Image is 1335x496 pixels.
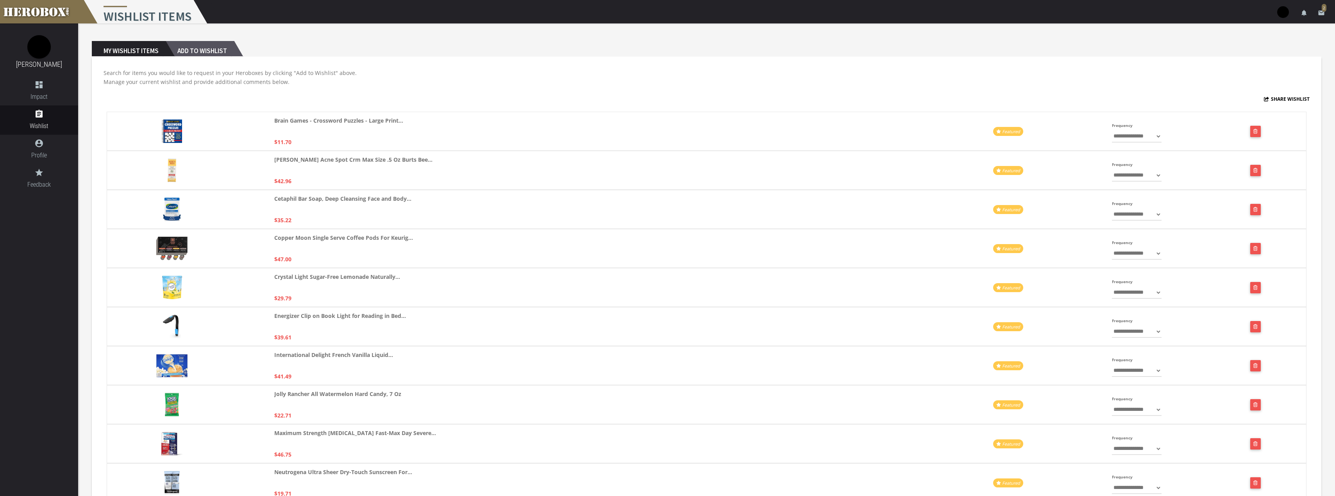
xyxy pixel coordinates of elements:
strong: Crystal Light Sugar-Free Lemonade Naturally... [274,272,400,281]
button: Share Wishlist [1264,95,1310,103]
p: Search for items you would like to request in your Heroboxes by clicking "Add to Wishlist" above.... [104,68,1310,86]
strong: Brain Games - Crossword Puzzles - Large Print... [274,116,403,125]
img: 81eTHcU4wML._AC_UL320_.jpg [156,237,188,260]
label: Frequency [1112,394,1133,403]
label: Frequency [1112,434,1133,442]
i: Featured [1002,207,1020,212]
strong: Cetaphil Bar Soap, Deep Cleansing Face and Body... [274,194,411,203]
img: 71zthTBbwTL._AC_UL320_.jpg [162,120,182,143]
img: 71PaBPhGPSL._AC_UL320_.jpg [163,198,181,221]
i: Featured [1002,285,1020,291]
img: 81DRC97MzmS._AC_UL320_.jpg [161,432,183,455]
strong: Jolly Rancher All Watermelon Hard Candy, 7 Oz [274,389,401,398]
label: Frequency [1112,238,1133,247]
p: $11.70 [274,137,291,146]
p: $22.71 [274,411,291,420]
p: $46.75 [274,450,291,459]
p: $42.96 [274,177,291,186]
strong: [PERSON_NAME] Acne Spot Crm Max Size .5 Oz Burts Bee... [274,155,432,164]
label: Frequency [1112,355,1133,364]
label: Frequency [1112,316,1133,325]
i: notifications [1301,9,1308,16]
strong: Copper Moon Single Serve Coffee Pods For Keurig... [274,233,413,242]
h2: My Wishlist Items [92,41,166,57]
img: 713B5cvsZqL._AC_UL320_.jpg [156,354,188,377]
label: Frequency [1112,121,1133,130]
p: $39.61 [274,333,291,342]
i: Featured [1002,128,1020,134]
label: Frequency [1112,199,1133,208]
h2: Add to Wishlist [166,41,234,57]
img: 51sYrfZVSlS._AC_UL320_.jpg [163,315,181,338]
p: $29.79 [274,294,291,303]
p: $47.00 [274,255,291,264]
i: Featured [1002,402,1020,408]
strong: Maximum Strength [MEDICAL_DATA] Fast-Max Day Severe... [274,428,436,437]
strong: International Delight French Vanilla Liquid... [274,350,393,359]
i: Featured [1002,168,1020,173]
img: image [27,35,51,59]
i: Featured [1002,441,1020,447]
label: Frequency [1112,277,1133,286]
img: 71nImdv7aPL._AC_UL320_.jpg [164,471,180,494]
i: Featured [1002,480,1020,486]
img: 6136dc53tFL._AC_UL320_.jpg [165,393,179,416]
img: 61YSW-+s8QL._AC_UL320_.jpg [168,159,176,182]
i: email [1318,9,1325,16]
img: 81U2d20rA5L._AC_UL320_.jpg [162,276,182,299]
p: $35.22 [274,216,291,225]
span: 2 [1322,4,1326,12]
i: assignment [34,109,44,119]
i: Featured [1002,363,1020,369]
strong: Energizer Clip on Book Light for Reading in Bed... [274,311,406,320]
p: $41.49 [274,372,291,381]
strong: Neutrogena Ultra Sheer Dry-Touch Sunscreen For... [274,467,412,476]
label: Frequency [1112,160,1133,169]
img: user-image [1277,6,1289,18]
label: Frequency [1112,473,1133,482]
a: [PERSON_NAME] [16,60,62,68]
i: Featured [1002,324,1020,330]
i: Featured [1002,246,1020,252]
